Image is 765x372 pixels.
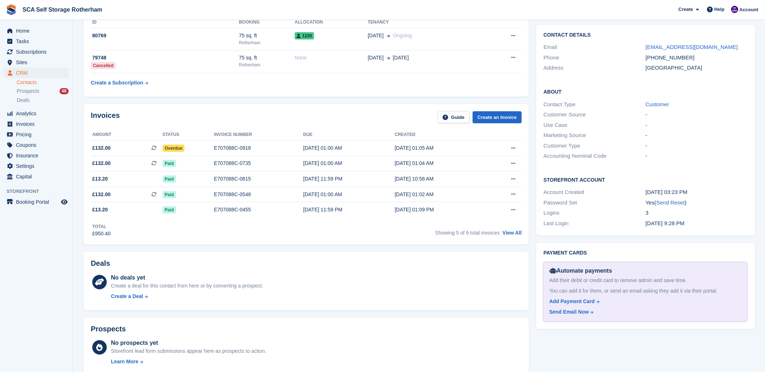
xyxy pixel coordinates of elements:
[16,68,60,78] span: CRM
[4,57,69,67] a: menu
[111,293,143,300] div: Create a Deal
[393,54,409,62] span: [DATE]
[7,188,72,195] span: Storefront
[16,140,60,150] span: Coupons
[4,129,69,140] a: menu
[111,347,266,355] div: Storefront lead form submissions appear here as prospects to action.
[646,44,738,50] a: [EMAIL_ADDRESS][DOMAIN_NAME]
[646,121,748,129] div: -
[4,171,69,182] a: menu
[549,308,589,316] div: Send Email Now
[91,17,239,28] th: ID
[303,191,395,198] div: [DATE] 01:00 AM
[163,129,214,141] th: Status
[91,32,239,40] div: 80769
[16,161,60,171] span: Settings
[91,129,163,141] th: Amount
[731,6,738,13] img: Kelly Neesham
[214,191,303,198] div: E707088C-0548
[20,4,105,16] a: SCA Self Storage Rotherham
[646,152,748,160] div: -
[646,188,748,197] div: [DATE] 03:23 PM
[544,88,748,95] h2: About
[646,220,684,226] time: 2025-04-16 20:28:40 UTC
[4,197,69,207] a: menu
[214,175,303,183] div: E707088C-0615
[92,175,108,183] span: £13.20
[92,206,108,214] span: £13.20
[646,101,669,107] a: Customer
[17,79,69,86] a: Contacts
[17,88,39,95] span: Prospects
[646,131,748,140] div: -
[163,145,185,152] span: Overdue
[303,160,395,167] div: [DATE] 01:00 AM
[60,88,69,94] div: 48
[303,175,395,183] div: [DATE] 11:59 PM
[16,129,60,140] span: Pricing
[92,191,111,198] span: £132.00
[435,230,500,236] span: Showing 5 of 9 total invoices
[549,298,595,305] div: Add Payment Card
[4,47,69,57] a: menu
[395,160,486,167] div: [DATE] 01:04 AM
[393,33,412,38] span: Ongoing
[395,144,486,152] div: [DATE] 01:05 AM
[91,76,148,90] a: Create a Subscription
[544,64,646,72] div: Address
[163,191,176,198] span: Paid
[239,32,295,40] div: 75 sq. ft
[655,199,687,206] span: ( )
[92,223,111,230] div: Total
[473,111,522,123] a: Create an Invoice
[163,160,176,167] span: Paid
[544,43,646,51] div: Email
[214,129,303,141] th: Invoice number
[91,54,239,62] div: 79748
[544,188,646,197] div: Account Created
[111,339,266,347] div: No prospects yet
[16,57,60,67] span: Sites
[438,111,470,123] a: Guide
[715,6,725,13] span: Help
[4,140,69,150] a: menu
[214,144,303,152] div: E707088C-0918
[544,250,748,256] h2: Payment cards
[60,198,69,206] a: Preview store
[16,171,60,182] span: Capital
[395,206,486,214] div: [DATE] 01:09 PM
[111,293,263,300] a: Create a Deal
[295,54,368,62] div: None
[4,26,69,36] a: menu
[549,298,738,305] a: Add Payment Card
[646,142,748,150] div: -
[6,4,17,15] img: stora-icon-8386f47178a22dfd0bd8f6a31ec36ba5ce8667c1dd55bd0f319d3a0aa187defe.svg
[544,152,646,160] div: Accounting Nominal Code
[16,197,60,207] span: Booking Portal
[16,26,60,36] span: Home
[91,111,120,123] h2: Invoices
[239,62,295,68] div: Rotherham
[17,96,69,104] a: Deals
[502,230,522,236] a: View All
[91,259,110,268] h2: Deals
[92,160,111,167] span: £132.00
[544,121,646,129] div: Use Case
[549,266,741,275] div: Automate payments
[111,358,138,365] div: Learn More
[17,97,30,104] span: Deals
[646,199,748,207] div: Yes
[395,175,486,183] div: [DATE] 10:58 AM
[111,273,263,282] div: No deals yet
[4,161,69,171] a: menu
[646,64,748,72] div: [GEOGRAPHIC_DATA]
[163,206,176,214] span: Paid
[295,32,314,40] span: 1220
[4,68,69,78] a: menu
[16,108,60,119] span: Analytics
[544,32,748,38] h2: Contact Details
[303,144,395,152] div: [DATE] 01:00 AM
[91,62,116,69] div: Cancelled
[679,6,693,13] span: Create
[544,131,646,140] div: Marketing Source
